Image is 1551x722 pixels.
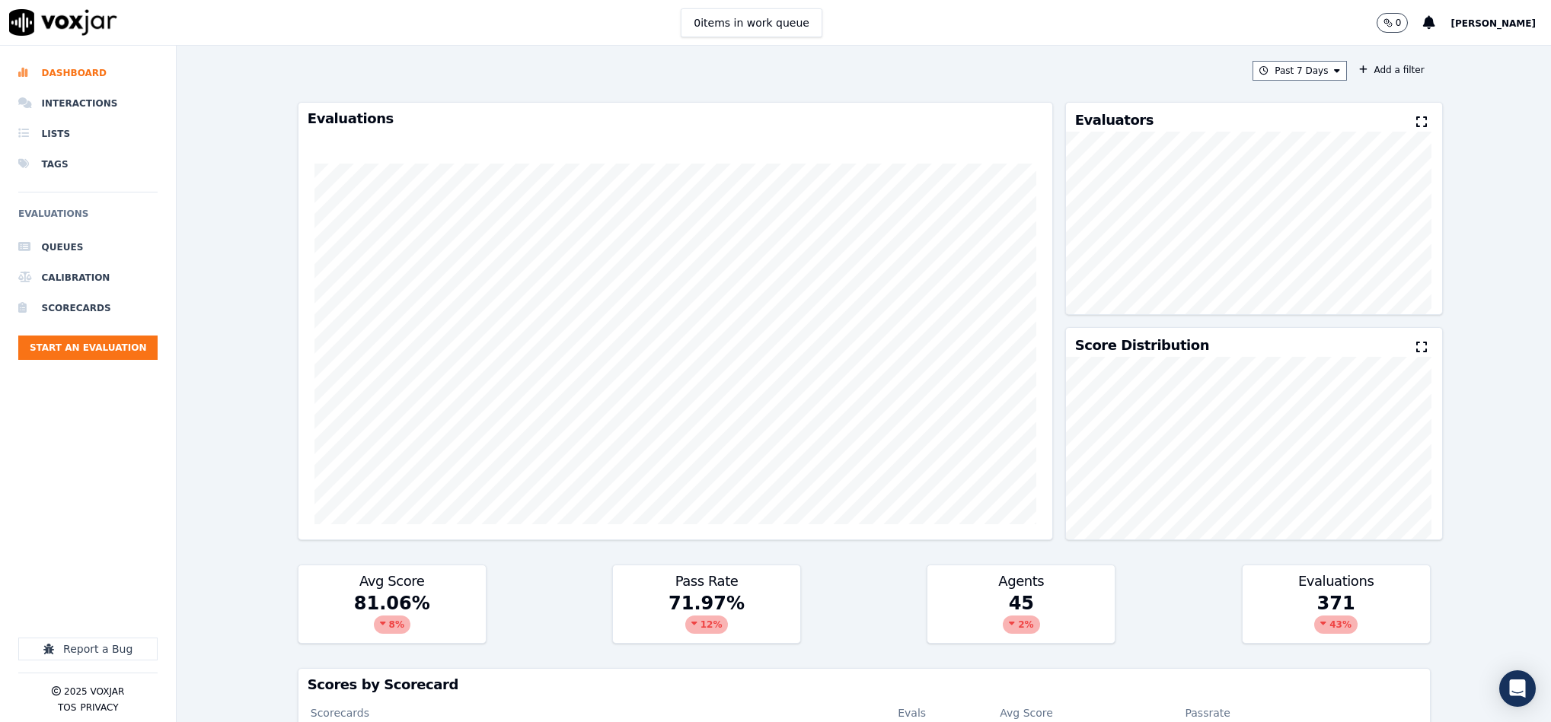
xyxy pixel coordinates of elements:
div: 43 % [1314,615,1358,634]
h3: Avg Score [308,574,477,588]
button: Privacy [80,701,118,714]
p: 0 [1396,17,1402,29]
div: 71.97 % [613,591,800,643]
div: 45 [927,591,1115,643]
button: Start an Evaluation [18,336,158,360]
button: 0 [1377,13,1424,33]
button: Report a Bug [18,638,158,660]
a: Lists [18,119,158,149]
h3: Pass Rate [622,574,791,588]
h3: Score Distribution [1075,339,1209,352]
a: Scorecards [18,293,158,323]
div: 2 % [1003,615,1039,634]
button: 0 [1377,13,1409,33]
button: [PERSON_NAME] [1450,14,1551,32]
div: 8 % [374,615,410,634]
button: Add a filter [1353,61,1430,79]
div: 12 % [685,615,729,634]
button: 0items in work queue [681,8,822,37]
p: 2025 Voxjar [64,685,124,698]
div: Open Intercom Messenger [1499,670,1536,707]
div: 371 [1243,591,1430,643]
a: Calibration [18,262,158,293]
h6: Evaluations [18,205,158,232]
h3: Evaluators [1075,113,1154,127]
img: voxjar logo [9,9,117,36]
h3: Scores by Scorecard [308,678,1421,692]
a: Interactions [18,88,158,119]
a: Queues [18,232,158,262]
h3: Evaluations [308,112,1043,126]
div: 81.06 % [298,591,486,643]
button: TOS [58,701,76,714]
a: Tags [18,149,158,180]
h3: Evaluations [1252,574,1421,588]
span: [PERSON_NAME] [1450,18,1536,29]
a: Dashboard [18,58,158,88]
button: Past 7 Days [1253,61,1347,81]
h3: Agents [937,574,1106,588]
